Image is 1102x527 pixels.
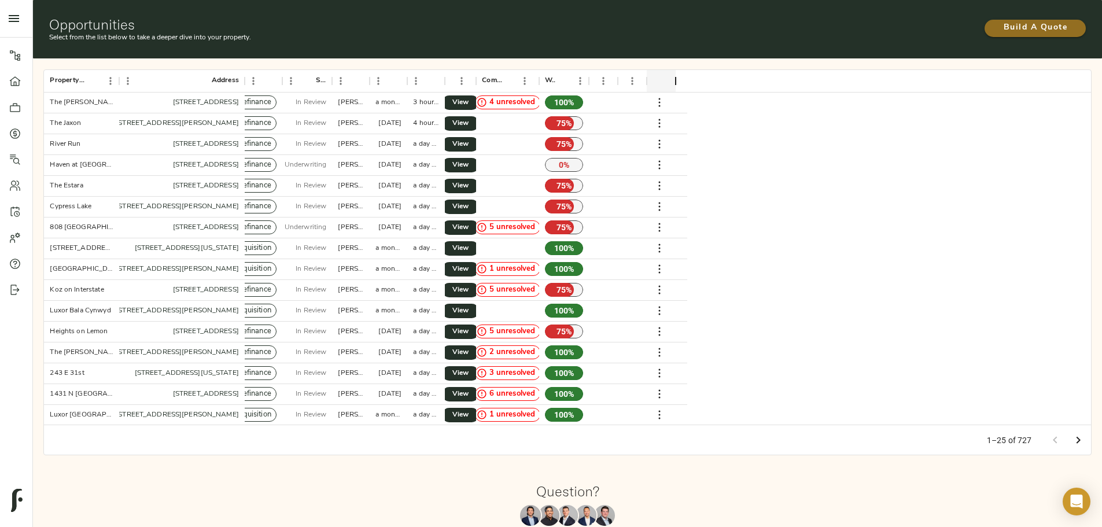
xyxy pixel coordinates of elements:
[996,21,1074,35] span: Build A Quote
[454,347,467,359] span: View
[235,97,276,108] span: refinance
[332,72,349,90] button: Menu
[338,410,364,420] div: justin@fulcrumlendingcorp.com
[545,158,584,172] p: 0
[454,409,467,421] span: View
[568,367,574,379] span: %
[212,69,239,92] div: Address
[454,284,467,296] span: View
[442,220,479,235] a: View
[296,139,326,149] p: In Review
[555,73,572,89] button: Sort
[300,73,316,89] button: Sort
[475,387,541,401] div: 6 unresolved
[296,368,326,378] p: In Review
[277,222,326,233] p: In Underwriting
[230,243,275,254] span: acquisition
[1063,488,1090,515] div: Open Intercom Messenger
[378,119,401,128] div: 14 days ago
[11,489,23,512] img: logo
[378,368,401,378] div: 2 months ago
[566,180,572,191] span: %
[338,160,364,170] div: justin@fulcrumlendingcorp.com
[296,410,326,420] p: In Review
[235,160,276,171] span: refinance
[568,388,574,400] span: %
[545,69,556,92] div: Workflow Progress
[454,326,467,338] span: View
[423,73,439,89] button: Sort
[572,72,589,90] button: Menu
[475,95,541,109] div: 4 unresolved
[378,389,401,399] div: 2 months ago
[1067,429,1090,452] button: Go to next page
[50,98,113,108] div: The Byron on Peachtree
[296,180,326,191] p: In Review
[102,72,119,90] button: Menu
[442,116,479,131] a: View
[338,368,364,378] div: zach@fulcrumlendingcorp.com
[475,408,541,422] div: 1 unresolved
[116,266,239,272] a: [STREET_ADDRESS][PERSON_NAME]
[245,72,262,90] button: Menu
[568,242,574,254] span: %
[566,284,572,296] span: %
[566,326,572,337] span: %
[485,389,540,400] span: 6 unresolved
[116,349,239,356] a: [STREET_ADDRESS][PERSON_NAME]
[235,201,276,212] span: refinance
[50,410,113,420] div: Luxor Montgomeryville
[235,180,276,191] span: refinance
[413,285,439,295] div: a day ago
[378,139,401,149] div: 2 days ago
[338,244,364,253] div: justin@fulcrumlendingcorp.com
[442,408,479,422] a: View
[375,285,401,295] div: a month ago
[378,160,401,170] div: 9 months ago
[50,181,83,191] div: The Estara
[442,283,479,297] a: View
[230,305,275,316] span: acquisition
[520,505,541,526] img: Maxwell Wu
[173,161,239,168] a: [STREET_ADDRESS]
[245,69,282,92] div: Type
[545,95,584,109] p: 100
[235,389,276,400] span: refinance
[282,69,333,92] div: Stage
[296,389,326,399] p: In Review
[475,262,541,276] div: 1 unresolved
[49,32,740,43] p: Select from the list below to take a deeper dive into your property.
[545,241,584,255] p: 100
[235,139,276,150] span: refinance
[545,137,584,151] p: 75
[442,158,479,172] a: View
[413,264,439,274] div: a day ago
[413,139,439,149] div: a day ago
[545,345,584,359] p: 100
[454,117,467,130] span: View
[348,73,364,89] button: Sort
[338,327,364,337] div: zach@fulcrumlendingcorp.com
[338,223,364,233] div: zach@fulcrumlendingcorp.com
[407,72,425,90] button: Menu
[485,410,540,421] span: 1 unresolved
[173,390,239,397] a: [STREET_ADDRESS]
[378,202,401,212] div: 2 days ago
[375,98,401,108] div: a month ago
[454,242,467,255] span: View
[413,160,439,170] div: a day ago
[482,69,503,92] div: Comments
[454,388,467,400] span: View
[442,179,479,193] a: View
[576,505,596,526] img: Richard Le
[475,220,541,234] div: 5 unresolved
[296,201,326,212] p: In Review
[516,72,533,90] button: Menu
[378,181,401,191] div: 7 days ago
[235,222,276,233] span: refinance
[277,160,326,170] p: In Underwriting
[442,241,479,256] a: View
[407,69,445,92] div: Last Updated
[485,264,540,275] span: 1 unresolved
[442,262,479,277] a: View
